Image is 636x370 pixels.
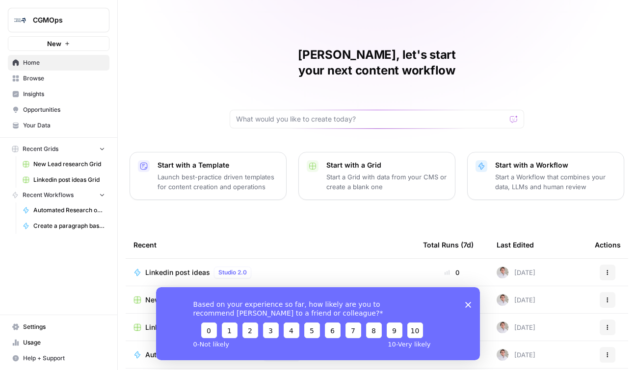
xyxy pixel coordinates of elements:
[23,121,105,130] span: Your Data
[18,156,109,172] a: New Lead research Grid
[133,322,407,332] a: Linkedin post ideas Grid
[497,321,508,333] img: gb5sba3xopuoyap1i3ljhgpw2lzq
[33,175,105,184] span: Linkedin post ideas Grid
[497,349,508,361] img: gb5sba3xopuoyap1i3ljhgpw2lzq
[467,152,624,200] button: Start with a WorkflowStart a Workflow that combines your data, LLMs and human review
[236,114,506,124] input: What would you like to create today?
[23,191,74,199] span: Recent Workflows
[595,231,621,258] div: Actions
[23,58,105,67] span: Home
[8,319,109,335] a: Settings
[145,322,226,332] span: Linkedin post ideas Grid
[18,202,109,218] a: Automated Research on new leads
[33,15,92,25] span: CGMOps
[495,172,616,192] p: Start a Workflow that combines your data, LLMs and human review
[133,231,407,258] div: Recent
[23,322,105,331] span: Settings
[33,222,105,230] span: Create a paragraph based on most relevant case study
[133,267,407,278] a: Linkedin post ideasStudio 2.0
[326,172,447,192] p: Start a Grid with data from your CMS or create a blank one
[145,295,225,305] span: New Lead research Grid
[497,294,535,306] div: [DATE]
[23,90,105,99] span: Insights
[8,36,109,51] button: New
[298,152,455,200] button: Start with a GridStart a Grid with data from your CMS or create a blank one
[133,349,407,361] a: Automated Research on new leadsStudio 2.0
[158,172,278,192] p: Launch best-practice driven templates for content creation and operations
[156,287,480,360] iframe: Survey from AirOps
[133,295,407,305] a: New Lead research Grid
[423,231,474,258] div: Total Runs (7d)
[8,86,109,102] a: Insights
[11,11,29,29] img: CGMOps Logo
[23,338,105,347] span: Usage
[495,160,616,170] p: Start with a Workflow
[23,74,105,83] span: Browse
[8,118,109,133] a: Your Data
[423,268,481,277] div: 0
[8,188,109,202] button: Recent Workflows
[18,172,109,188] a: Linkedin post ideas Grid
[47,39,61,49] span: New
[33,206,105,215] span: Automated Research on new leads
[8,102,109,118] a: Opportunities
[218,268,247,277] span: Studio 2.0
[145,268,210,277] span: Linkedin post ideas
[8,71,109,86] a: Browse
[497,267,535,278] div: [DATE]
[33,160,105,169] span: New Lead research Grid
[23,105,105,114] span: Opportunities
[130,152,287,200] button: Start with a TemplateLaunch best-practice driven templates for content creation and operations
[326,160,447,170] p: Start with a Grid
[18,218,109,234] a: Create a paragraph based on most relevant case study
[497,294,508,306] img: gb5sba3xopuoyap1i3ljhgpw2lzq
[8,335,109,350] a: Usage
[497,321,535,333] div: [DATE]
[8,55,109,71] a: Home
[230,47,524,78] h1: [PERSON_NAME], let's start your next content workflow
[23,354,105,363] span: Help + Support
[8,8,109,32] button: Workspace: CGMOps
[158,160,278,170] p: Start with a Template
[145,350,259,360] span: Automated Research on new leads
[497,349,535,361] div: [DATE]
[8,142,109,156] button: Recent Grids
[497,231,534,258] div: Last Edited
[8,350,109,366] button: Help + Support
[23,145,58,153] span: Recent Grids
[497,267,508,278] img: gb5sba3xopuoyap1i3ljhgpw2lzq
